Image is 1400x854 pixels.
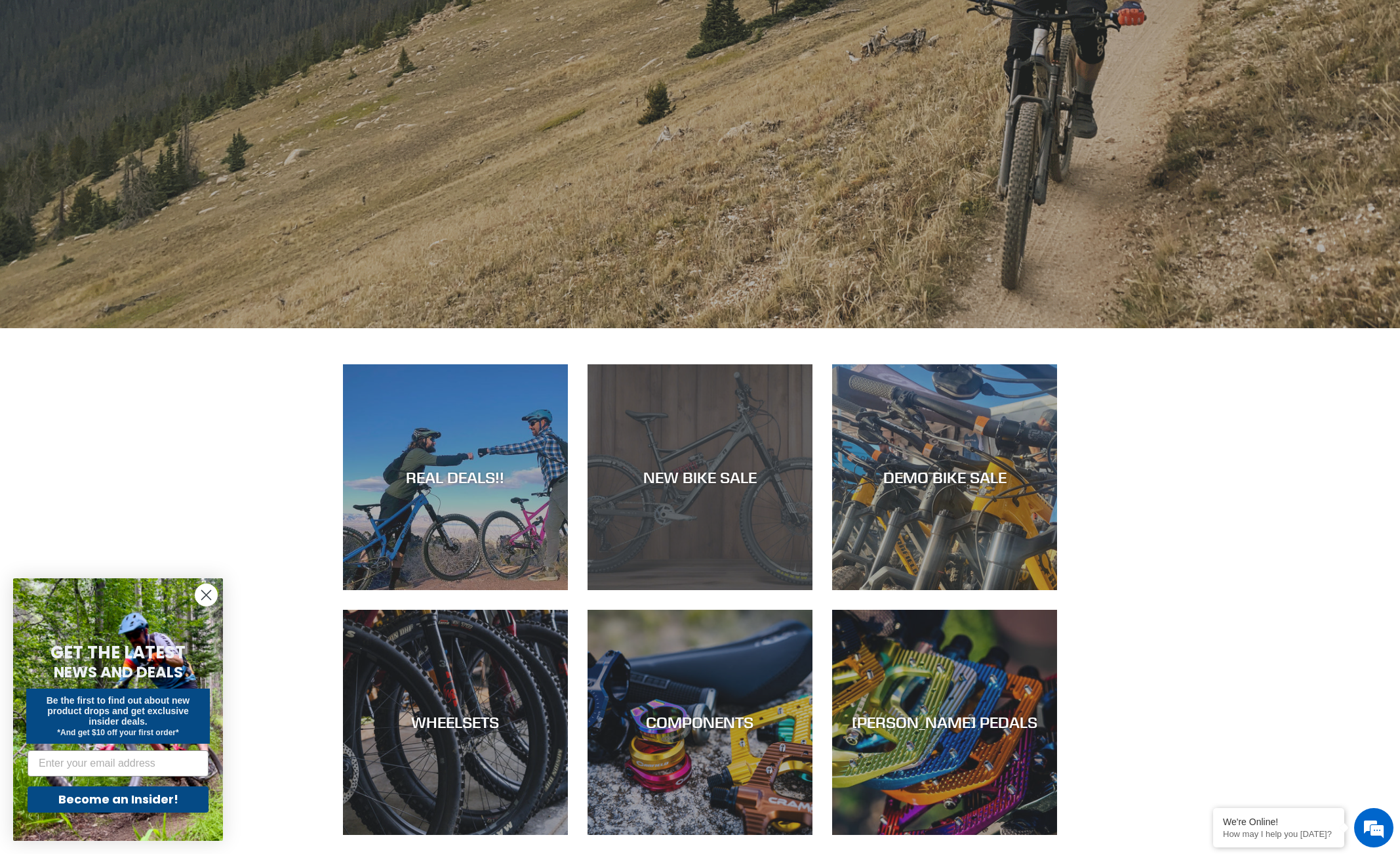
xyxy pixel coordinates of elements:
input: Enter your email address [28,750,209,777]
a: COMPONENTS [588,610,812,835]
span: *And get $10 off your first order* [57,728,178,737]
div: NEW BIKE SALE [588,468,812,487]
a: WHEELSETS [343,610,568,835]
a: REAL DEALS!! [343,364,568,589]
div: [PERSON_NAME] PEDALS [832,713,1057,732]
span: GET THE LATEST [50,641,186,664]
button: Close dialog [195,584,218,607]
div: WHEELSETS [343,713,568,732]
div: REAL DEALS!! [343,468,568,487]
p: How may I help you today? [1223,829,1334,839]
button: Become an Insider! [28,786,209,813]
a: NEW BIKE SALE [588,364,812,589]
div: COMPONENTS [588,713,812,732]
span: NEWS AND DEALS [54,662,183,683]
a: DEMO BIKE SALE [832,364,1057,589]
a: [PERSON_NAME] PEDALS [832,610,1057,835]
div: We're Online! [1223,817,1334,827]
span: Be the first to find out about new product drops and get exclusive insider deals. [47,695,190,727]
div: DEMO BIKE SALE [832,468,1057,487]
